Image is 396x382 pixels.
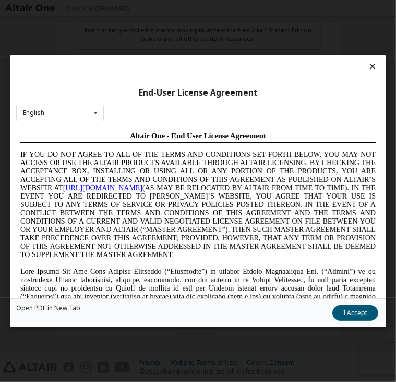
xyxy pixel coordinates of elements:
[4,140,359,257] span: Lore Ipsumd Sit Ame Cons Adipisc Elitseddo (“Eiusmodte”) in utlabor Etdolo Magnaaliqua Eni. (“Adm...
[16,305,80,311] a: Open PDF in New Tab
[332,305,378,320] button: I Accept
[114,4,250,13] span: Altair One - End User License Agreement
[16,87,380,98] div: End-User License Agreement
[47,56,126,64] a: [URL][DOMAIN_NAME]
[4,23,359,131] span: IF YOU DO NOT AGREE TO ALL OF THE TERMS AND CONDITIONS SET FORTH BELOW, YOU MAY NOT ACCESS OR USE...
[23,110,44,116] div: English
